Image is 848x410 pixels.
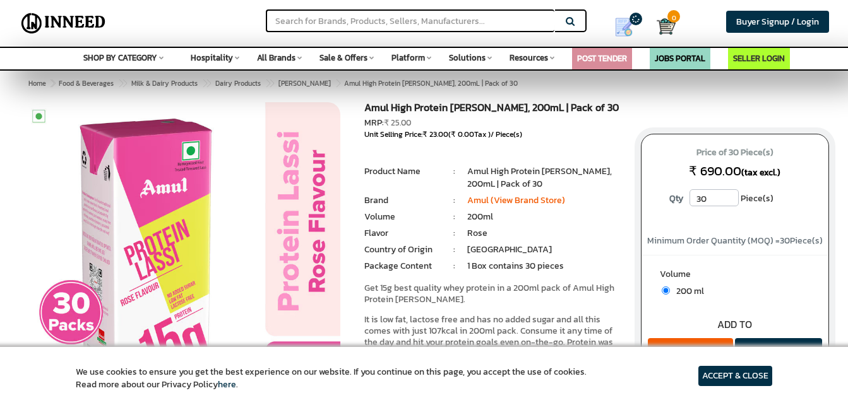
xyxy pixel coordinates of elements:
li: Flavor [364,227,441,240]
div: Unit Selling Price: ( Tax ) [364,129,622,140]
span: Resources [510,52,548,64]
span: 30 [780,234,790,247]
img: Inneed.Market [17,8,110,39]
a: Food & Beverages [56,76,116,91]
label: Volume [660,268,809,284]
a: Amul (View Brand Store) [467,194,565,207]
span: Dairy Products [215,78,261,88]
li: [GEOGRAPHIC_DATA] [467,243,622,256]
span: Food & Beverages [59,78,114,88]
a: here [218,378,236,391]
a: my Quotes [601,13,656,42]
span: ₹ 23.00 [422,129,448,140]
span: Sale & Offers [319,52,367,64]
a: Cart 0 [657,13,665,40]
h1: Amul High Protein [PERSON_NAME], 200mL | Pack of 30 [364,102,622,117]
span: > [51,78,54,88]
div: ADD TO [642,317,828,332]
span: Solutions [449,52,486,64]
span: ₹ 690.00 [689,161,741,180]
span: Price of 30 Piece(s) [654,143,816,163]
span: Piece(s) [741,189,773,208]
li: Brand [364,194,441,207]
span: Minimum Order Quantity (MOQ) = Piece(s) [647,234,823,247]
button: ORDER NOW [648,338,733,382]
span: Milk & Dairy Products [131,78,198,88]
li: : [441,260,467,272]
p: Get 15g best quality whey protein in a 200ml pack of Amul High Protein [PERSON_NAME]. [364,283,622,305]
a: Dairy Products [213,76,263,91]
article: We use cookies to ensure you get the best experience on our website. If you continue on this page... [76,366,587,391]
a: JOBS PORTAL [655,52,705,64]
label: Qty [663,189,690,208]
a: Home [26,76,49,91]
li: 1 Box contains 30 pieces [467,260,622,272]
span: > [265,76,272,91]
article: ACCEPT & CLOSE [698,366,772,386]
li: Package Content [364,260,441,272]
a: Milk & Dairy Products [129,76,200,91]
li: Volume [364,211,441,223]
span: (tax excl.) [741,166,780,179]
span: Platform [391,52,425,64]
span: / Piece(s) [491,129,522,140]
button: ASK PRICE & CATALOG [735,338,822,382]
span: Amul High Protein [PERSON_NAME], 200mL | Pack of 30 [56,78,518,88]
span: > [202,76,208,91]
img: Show My Quotes [614,18,633,37]
a: Buyer Signup / Login [726,11,829,33]
span: Hospitality [191,52,233,64]
li: : [441,165,467,178]
span: All Brands [257,52,296,64]
a: [PERSON_NAME] [276,76,333,91]
li: : [441,211,467,223]
li: : [441,243,467,256]
li: Rose [467,227,622,240]
span: ₹ 0.00 [451,129,474,140]
span: 0 [667,10,680,23]
span: Buyer Signup / Login [736,15,819,28]
li: Country of Origin [364,243,441,256]
span: > [335,76,342,91]
input: Search for Brands, Products, Sellers, Manufacturers... [266,9,554,32]
span: ₹ 25.00 [384,117,411,129]
span: [PERSON_NAME] [278,78,331,88]
li: : [441,227,467,240]
span: SHOP BY CATEGORY [83,52,157,64]
li: Amul High Protein [PERSON_NAME], 200mL | Pack of 30 [467,165,622,190]
li: Product Name [364,165,441,178]
div: MRP: [364,117,622,129]
img: Cart [657,17,676,36]
li: 200ml [467,211,622,223]
span: > [118,76,124,91]
span: 200 ml [670,284,704,298]
li: : [441,194,467,207]
a: POST TENDER [577,52,627,64]
a: SELLER LOGIN [733,52,785,64]
p: It is low fat, lactose free and has no added sugar and all this comes with just 107kcal in 200ml ... [364,314,622,360]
